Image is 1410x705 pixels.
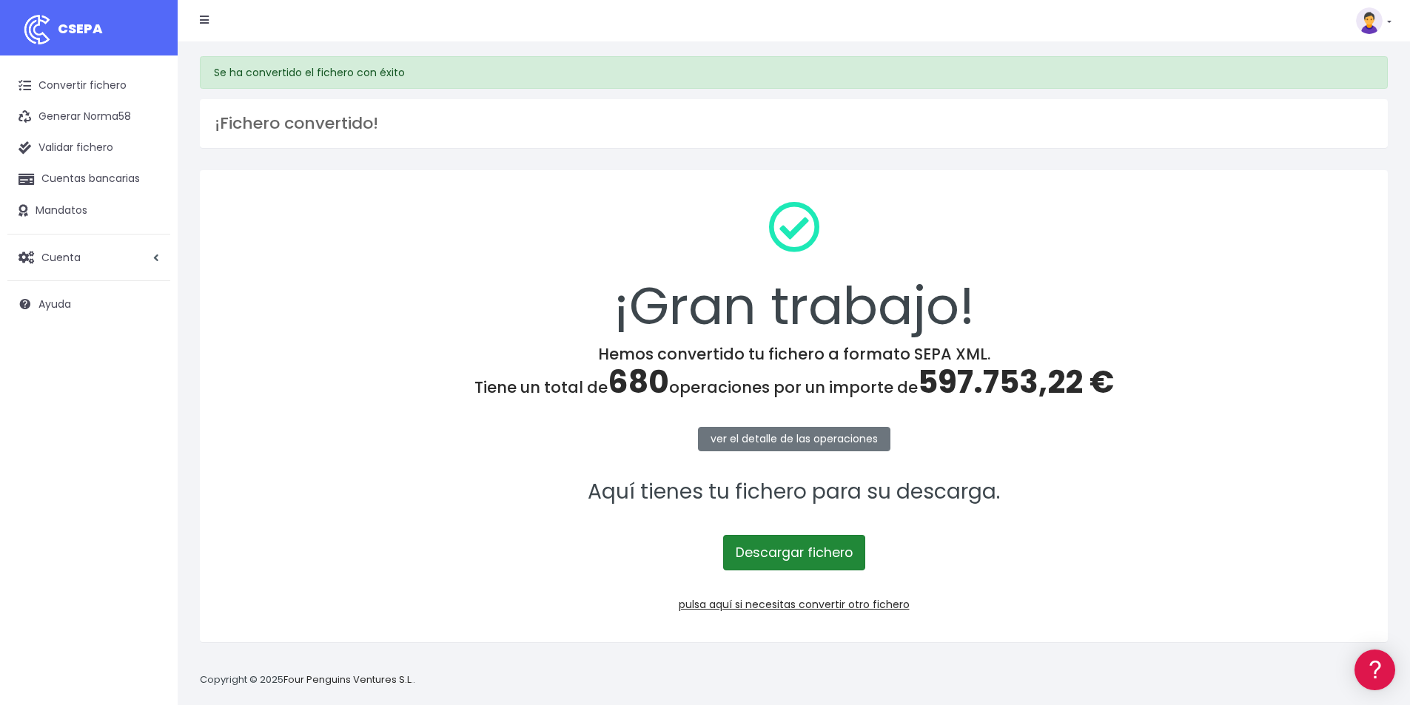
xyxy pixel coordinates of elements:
[219,476,1369,509] p: Aquí tienes tu fichero para su descarga.
[15,378,281,401] a: API
[15,256,281,279] a: Perfiles de empresas
[15,103,281,117] div: Información general
[7,132,170,163] a: Validar fichero
[58,19,103,38] span: CSEPA
[204,426,285,440] a: POWERED BY ENCHANT
[1356,7,1383,34] img: profile
[15,294,281,308] div: Facturación
[7,195,170,226] a: Mandatos
[698,427,890,451] a: ver el detalle de las operaciones
[15,126,281,149] a: Información general
[608,360,669,404] span: 680
[215,114,1373,133] h3: ¡Fichero convertido!
[679,597,910,612] a: pulsa aquí si necesitas convertir otro fichero
[7,242,170,273] a: Cuenta
[15,210,281,233] a: Problemas habituales
[7,289,170,320] a: Ayuda
[15,317,281,340] a: General
[7,163,170,195] a: Cuentas bancarias
[200,56,1388,89] div: Se ha convertido el fichero con éxito
[15,233,281,256] a: Videotutoriales
[219,189,1369,345] div: ¡Gran trabajo!
[41,249,81,264] span: Cuenta
[15,396,281,422] button: Contáctanos
[38,297,71,311] span: Ayuda
[15,355,281,369] div: Programadores
[15,163,281,178] div: Convertir ficheros
[219,345,1369,401] h4: Hemos convertido tu fichero a formato SEPA XML. Tiene un total de operaciones por un importe de
[19,11,56,48] img: logo
[283,672,413,687] a: Four Penguins Ventures S.L.
[723,535,865,570] a: Descargar fichero
[200,672,415,688] p: Copyright © 2025 .
[7,70,170,101] a: Convertir fichero
[918,360,1114,404] span: 597.753,22 €
[7,101,170,132] a: Generar Norma58
[15,187,281,210] a: Formatos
